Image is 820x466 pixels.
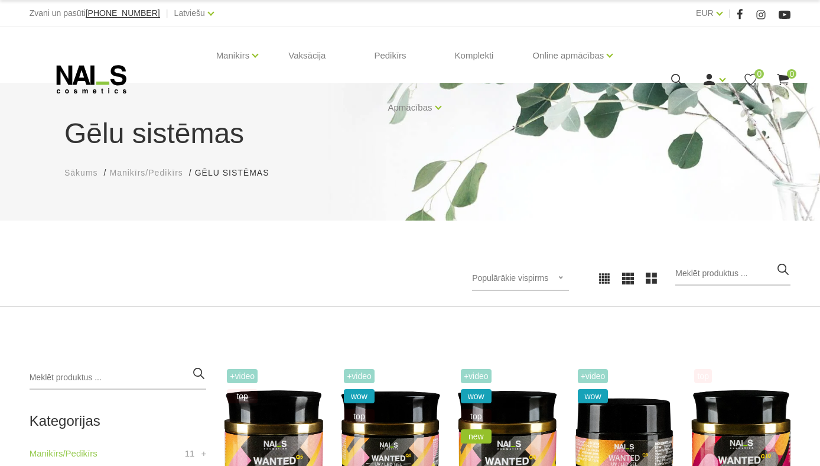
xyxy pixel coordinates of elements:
[578,389,609,403] span: wow
[86,9,160,18] a: [PHONE_NUMBER]
[461,369,492,383] span: +Video
[227,369,258,383] span: +Video
[754,69,764,79] span: 0
[109,168,183,177] span: Manikīrs/Pedikīrs
[675,262,790,286] input: Meklēt produktus ...
[461,389,492,403] span: wow
[195,167,281,179] li: Gēlu sistēmas
[30,413,207,429] h2: Kategorijas
[64,167,98,179] a: Sākums
[344,389,375,403] span: wow
[787,69,796,79] span: 0
[185,446,195,461] span: 11
[279,27,335,84] a: Vaksācija
[578,369,609,383] span: +Video
[344,409,375,423] span: top
[696,6,714,20] a: EUR
[344,369,375,383] span: +Video
[743,72,758,87] a: 0
[776,72,790,87] a: 0
[472,273,548,283] span: Populārākie vispirms
[227,389,258,403] span: top
[388,84,432,131] a: Apmācības
[461,429,492,444] span: new
[216,32,250,79] a: Manikīrs
[445,27,503,84] a: Komplekti
[174,6,205,20] a: Latviešu
[532,32,604,79] a: Online apmācības
[461,409,492,423] span: top
[30,446,97,461] a: Manikīrs/Pedikīrs
[166,6,168,21] span: |
[365,27,415,84] a: Pedikīrs
[30,6,160,21] div: Zvani un pasūti
[728,6,731,21] span: |
[64,168,98,177] span: Sākums
[86,8,160,18] span: [PHONE_NUMBER]
[694,369,711,383] span: top
[201,446,207,461] a: +
[30,366,207,390] input: Meklēt produktus ...
[109,167,183,179] a: Manikīrs/Pedikīrs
